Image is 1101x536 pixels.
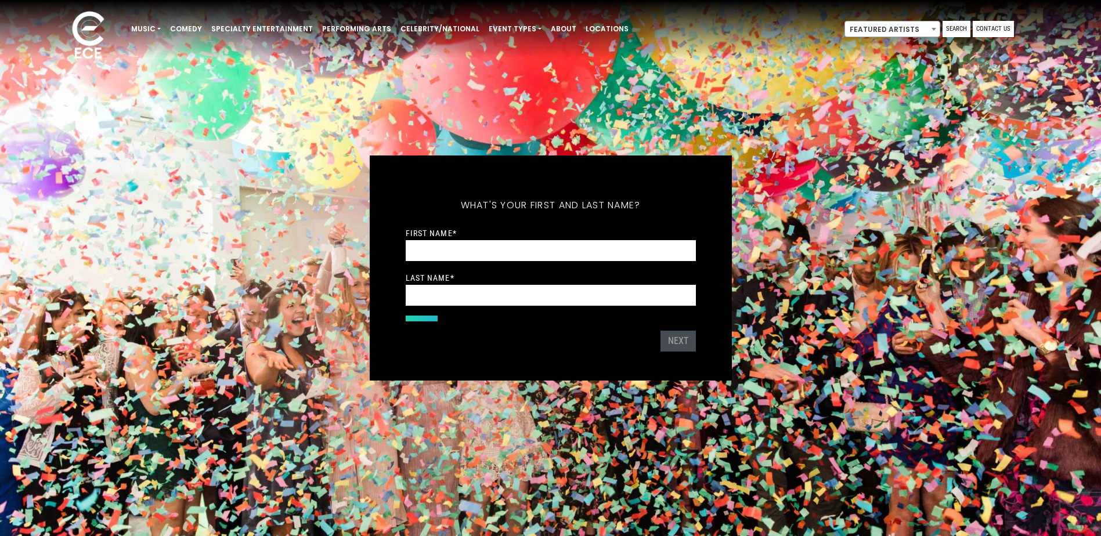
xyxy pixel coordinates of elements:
[396,19,484,39] a: Celebrity/National
[406,228,457,238] label: First Name
[581,19,633,39] a: Locations
[546,19,581,39] a: About
[406,273,454,283] label: Last Name
[406,184,696,226] h5: What's your first and last name?
[317,19,396,39] a: Performing Arts
[973,21,1014,37] a: Contact Us
[127,19,165,39] a: Music
[207,19,317,39] a: Specialty Entertainment
[943,21,970,37] a: Search
[844,21,940,37] span: Featured Artists
[484,19,546,39] a: Event Types
[845,21,940,38] span: Featured Artists
[165,19,207,39] a: Comedy
[59,8,117,64] img: ece_new_logo_whitev2-1.png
